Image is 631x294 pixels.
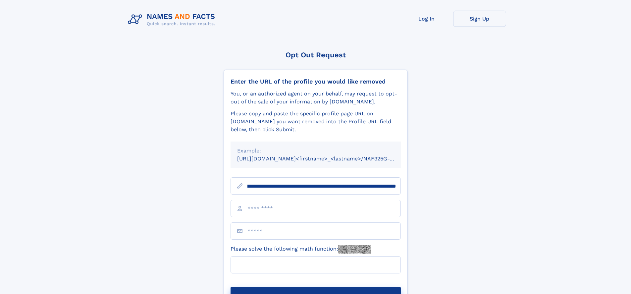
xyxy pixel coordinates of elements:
[125,11,221,29] img: Logo Names and Facts
[224,51,408,59] div: Opt Out Request
[453,11,506,27] a: Sign Up
[231,110,401,134] div: Please copy and paste the specific profile page URL on [DOMAIN_NAME] you want removed into the Pr...
[231,245,371,254] label: Please solve the following math function:
[400,11,453,27] a: Log In
[231,78,401,85] div: Enter the URL of the profile you would like removed
[231,90,401,106] div: You, or an authorized agent on your behalf, may request to opt-out of the sale of your informatio...
[237,155,413,162] small: [URL][DOMAIN_NAME]<firstname>_<lastname>/NAF325G-xxxxxxxx
[237,147,394,155] div: Example:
